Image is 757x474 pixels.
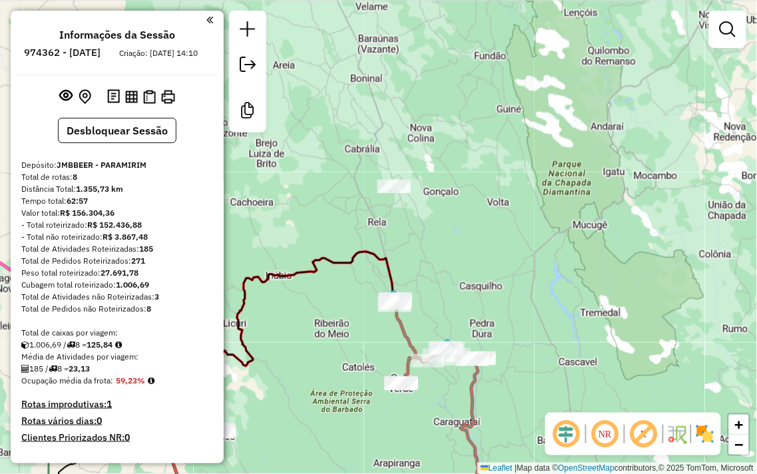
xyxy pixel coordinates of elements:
[735,416,744,433] span: +
[21,303,213,315] div: Total de Pedidos não Roteirizados:
[76,87,94,107] button: Centralizar mapa no depósito ou ponto de apoio
[67,196,88,206] strong: 62:57
[101,268,138,278] strong: 27.691,78
[97,415,102,427] strong: 0
[140,87,158,107] button: Visualizar Romaneio
[481,463,513,473] a: Leaflet
[131,256,145,266] strong: 271
[21,375,113,385] span: Ocupação média da frota:
[21,207,213,219] div: Valor total:
[551,418,583,450] span: Ocultar deslocamento
[385,289,402,306] img: PIATÃ
[25,47,101,59] h6: 974362 - [DATE]
[729,415,749,435] a: Zoom in
[21,327,213,339] div: Total de caixas por viagem:
[206,12,213,27] a: Clique aqui para minimizar o painel
[158,87,178,107] button: Imprimir Rotas
[735,436,744,453] span: −
[21,339,213,351] div: 1.006,69 / 8 =
[21,432,213,443] h4: Clientes Priorizados NR:
[116,280,149,290] strong: 1.006,69
[21,351,213,363] div: Média de Atividades por viagem:
[49,365,57,373] i: Total de rotas
[21,365,29,373] i: Total de Atividades
[69,363,90,373] strong: 23,13
[21,363,213,375] div: 185 / 8 =
[714,16,741,43] a: Exibir filtros
[57,86,76,107] button: Exibir sessão original
[107,398,112,410] strong: 1
[57,160,146,170] strong: JMBBEER - PARAMIRIM
[666,423,688,445] img: Fluxo de ruas
[87,340,113,350] strong: 125,84
[21,219,213,231] div: - Total roteirizado:
[559,463,615,473] a: OpenStreetMap
[21,341,29,349] i: Cubagem total roteirizado
[123,87,140,105] button: Visualizar relatório de Roteirização
[139,244,153,254] strong: 185
[21,279,213,291] div: Cubagem total roteirizado:
[125,431,130,443] strong: 0
[59,29,175,41] h4: Informações da Sessão
[378,180,411,193] div: Atividade não roteirizada - MERCADINHO PEREIRA Z
[21,255,213,267] div: Total de Pedidos Roteirizados:
[21,171,213,183] div: Total de rotas:
[628,418,660,450] span: Exibir rótulo
[477,463,757,474] div: Map data © contributors,© 2025 TomTom, Microsoft
[154,292,159,302] strong: 3
[515,463,517,473] span: |
[694,423,716,445] img: Exibir/Ocultar setores
[103,232,148,242] strong: R$ 3.867,48
[589,418,621,450] span: Ocultar NR
[21,267,213,279] div: Peso total roteirizado:
[234,51,261,81] a: Exportar sessão
[58,118,176,143] button: Desbloquear Sessão
[105,87,123,107] button: Logs desbloquear sessão
[21,183,213,195] div: Distância Total:
[115,47,204,59] div: Criação: [DATE] 14:10
[115,341,122,349] i: Meta Caixas/viagem: 1,00 Diferença: 124,84
[21,231,213,243] div: - Total não roteirizado:
[234,16,261,46] a: Nova sessão e pesquisa
[21,195,213,207] div: Tempo total:
[21,291,213,303] div: Total de Atividades não Roteirizadas:
[76,184,123,194] strong: 1.355,73 km
[21,159,213,171] div: Depósito:
[73,172,77,182] strong: 8
[439,338,456,355] img: Abaíra
[67,341,75,349] i: Total de rotas
[234,97,261,127] a: Criar modelo
[729,435,749,455] a: Zoom out
[60,208,115,218] strong: R$ 156.304,36
[148,377,154,385] em: Média calculada utilizando a maior ocupação (%Peso ou %Cubagem) de cada rota da sessão. Rotas cro...
[21,243,213,255] div: Total de Atividades Roteirizadas:
[116,375,145,385] strong: 59,23%
[87,220,142,230] strong: R$ 152.436,88
[21,399,213,410] h4: Rotas improdutivas:
[146,304,151,314] strong: 8
[21,415,213,427] h4: Rotas vários dias:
